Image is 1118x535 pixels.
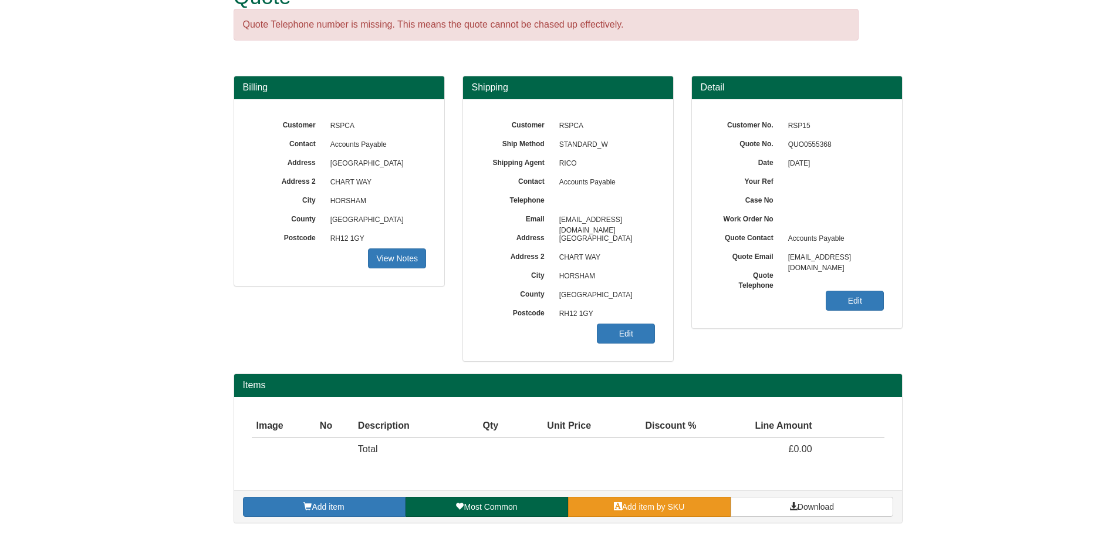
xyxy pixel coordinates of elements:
[553,117,656,136] span: RSPCA
[782,230,884,248] span: Accounts Payable
[553,173,656,192] span: Accounts Payable
[710,230,782,243] label: Quote Contact
[481,305,553,318] label: Postcode
[353,438,460,461] td: Total
[553,267,656,286] span: HORSHAM
[481,267,553,281] label: City
[325,230,427,248] span: RH12 1GY
[353,415,460,438] th: Description
[252,192,325,206] label: City
[460,415,503,438] th: Qty
[325,173,427,192] span: CHART WAY
[782,154,884,173] span: [DATE]
[252,136,325,149] label: Contact
[325,192,427,211] span: HORSHAM
[481,286,553,300] label: County
[710,154,782,168] label: Date
[622,502,685,512] span: Add item by SKU
[481,173,553,187] label: Contact
[315,415,353,438] th: No
[243,380,893,391] h2: Items
[481,192,553,206] label: Telephone
[710,248,782,262] label: Quote Email
[782,136,884,154] span: QUO0555368
[252,173,325,187] label: Address 2
[325,211,427,230] span: [GEOGRAPHIC_DATA]
[710,117,782,130] label: Customer No.
[252,230,325,243] label: Postcode
[597,324,655,344] a: Edit
[312,502,344,512] span: Add item
[325,154,427,173] span: [GEOGRAPHIC_DATA]
[503,415,596,438] th: Unit Price
[252,415,315,438] th: Image
[553,230,656,248] span: [GEOGRAPHIC_DATA]
[481,230,553,243] label: Address
[596,415,701,438] th: Discount %
[553,248,656,267] span: CHART WAY
[553,286,656,305] span: [GEOGRAPHIC_DATA]
[701,82,893,93] h3: Detail
[710,192,782,206] label: Case No
[782,117,884,136] span: RSP15
[252,154,325,168] label: Address
[710,267,782,291] label: Quote Telephone
[710,173,782,187] label: Your Ref
[481,211,553,224] label: Email
[252,211,325,224] label: County
[472,82,664,93] h3: Shipping
[553,305,656,324] span: RH12 1GY
[710,136,782,149] label: Quote No.
[325,117,427,136] span: RSPCA
[731,497,893,517] a: Download
[481,136,553,149] label: Ship Method
[710,211,782,224] label: Work Order No
[243,82,435,93] h3: Billing
[252,117,325,130] label: Customer
[481,117,553,130] label: Customer
[553,211,656,230] span: [EMAIL_ADDRESS][DOMAIN_NAME]
[789,444,812,454] span: £0.00
[701,415,817,438] th: Line Amount
[553,154,656,173] span: RICO
[234,9,859,41] div: Quote Telephone number is missing. This means the quote cannot be chased up effectively.
[481,248,553,262] label: Address 2
[464,502,517,512] span: Most Common
[325,136,427,154] span: Accounts Payable
[798,502,834,512] span: Download
[553,136,656,154] span: STANDARD_W
[826,291,884,311] a: Edit
[481,154,553,168] label: Shipping Agent
[368,248,426,268] a: View Notes
[782,248,884,267] span: [EMAIL_ADDRESS][DOMAIN_NAME]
